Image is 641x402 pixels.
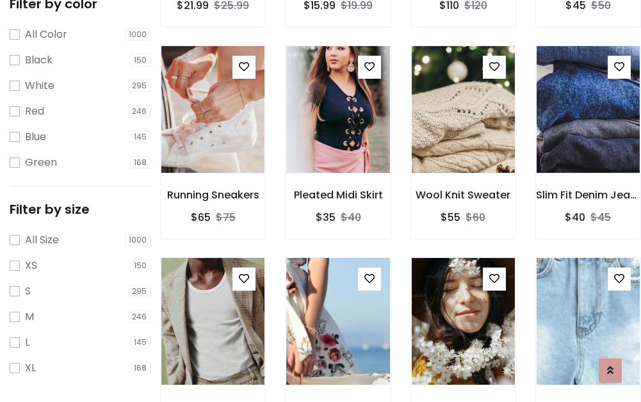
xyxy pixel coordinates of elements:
label: Black [25,52,53,68]
span: 1000 [126,28,151,41]
label: Red [25,104,44,119]
del: $75 [216,210,236,225]
label: White [25,78,54,93]
label: XS [25,258,37,273]
del: $45 [590,210,611,225]
label: XL [25,360,36,376]
h6: Slim Fit Denim Jeans [536,189,640,201]
label: L [25,335,29,350]
h6: $35 [316,211,336,223]
label: All Color [25,27,67,42]
span: 246 [129,310,151,323]
h5: Filter by size [10,202,150,217]
h6: Wool Knit Sweater [411,189,515,201]
span: 295 [129,79,151,92]
label: M [25,309,34,325]
h6: $40 [565,211,585,223]
span: 168 [131,156,151,169]
span: 246 [129,105,151,118]
span: 1000 [126,234,151,246]
label: Blue [25,129,46,145]
h6: $65 [191,211,211,223]
h6: Running Sneakers [161,189,265,201]
span: 150 [131,259,151,272]
label: S [25,284,31,299]
label: All Size [25,232,59,248]
span: 145 [131,131,151,143]
span: 145 [131,336,151,349]
h6: Pleated Midi Skirt [286,189,390,201]
label: Green [25,155,57,170]
del: $60 [466,210,485,225]
span: 150 [131,54,151,67]
h6: $55 [441,211,460,223]
span: 295 [129,285,151,298]
del: $40 [341,210,361,225]
span: 168 [131,362,151,374]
